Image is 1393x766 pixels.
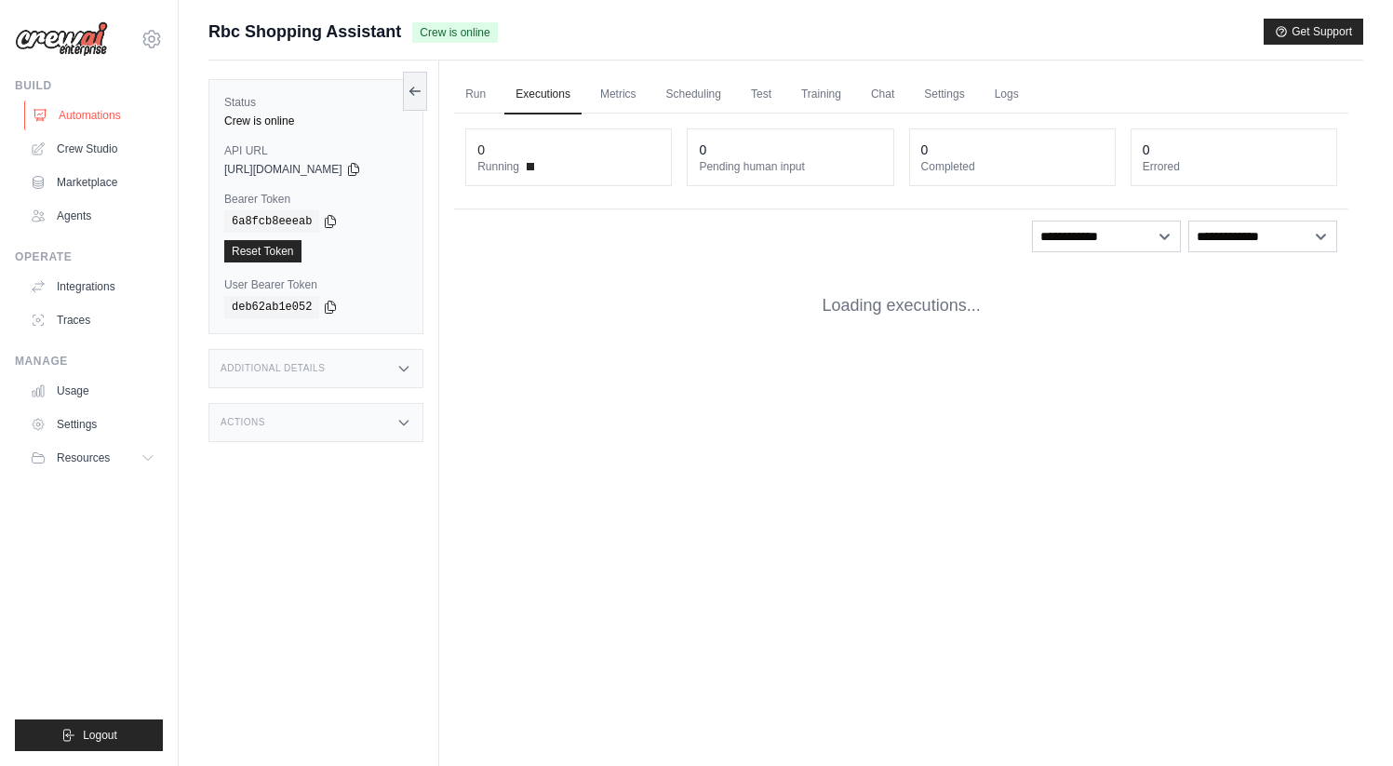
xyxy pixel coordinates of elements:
a: Scheduling [655,75,732,114]
a: Integrations [22,272,163,302]
a: Chat [860,75,905,114]
a: Test [740,75,783,114]
label: API URL [224,143,408,158]
a: Run [454,75,497,114]
label: User Bearer Token [224,277,408,292]
a: Settings [22,410,163,439]
code: 6a8fcb8eeeab [224,210,319,233]
button: Resources [22,443,163,473]
dt: Completed [921,159,1104,174]
a: Executions [504,75,582,114]
a: Agents [22,201,163,231]
dt: Pending human input [699,159,881,174]
span: Logout [83,728,117,743]
dt: Errored [1143,159,1325,174]
label: Bearer Token [224,192,408,207]
div: Manage [15,354,163,369]
span: [URL][DOMAIN_NAME] [224,162,342,177]
a: Settings [913,75,975,114]
a: Usage [22,376,163,406]
div: Build [15,78,163,93]
a: Metrics [589,75,648,114]
span: Running [477,159,519,174]
span: Resources [57,450,110,465]
button: Logout [15,719,163,751]
a: Marketplace [22,168,163,197]
img: Logo [15,21,108,57]
span: Crew is online [412,22,497,43]
div: 0 [1143,141,1150,159]
a: Traces [22,305,163,335]
label: Status [224,95,408,110]
button: Get Support [1264,19,1363,45]
a: Crew Studio [22,134,163,164]
a: Automations [24,101,165,130]
div: Crew is online [224,114,408,128]
code: deb62ab1e052 [224,296,319,318]
div: Operate [15,249,163,264]
div: Loading executions... [454,263,1348,348]
div: 0 [699,141,706,159]
iframe: Chat Widget [1300,677,1393,766]
h3: Actions [221,417,265,428]
a: Reset Token [224,240,301,262]
div: 0 [921,141,929,159]
a: Logs [984,75,1030,114]
span: Rbc Shopping Assistant [208,19,401,45]
h3: Additional Details [221,363,325,374]
div: 0 [477,141,485,159]
a: Training [790,75,852,114]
